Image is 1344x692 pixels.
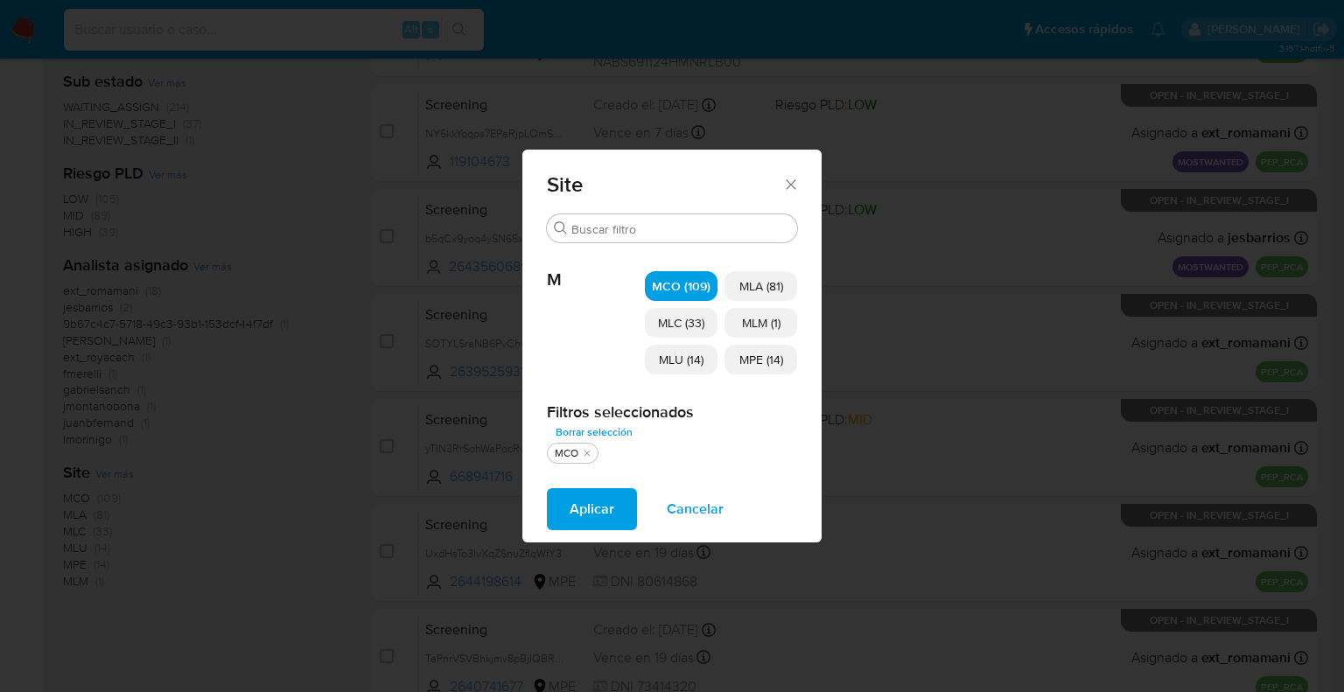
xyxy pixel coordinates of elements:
span: Aplicar [570,490,614,528]
span: Site [547,174,782,195]
button: Cerrar [782,176,798,192]
button: quitar MCO [580,446,594,460]
div: MCO [551,446,582,461]
span: MLC (33) [658,314,704,332]
span: MPE (14) [739,351,783,368]
span: MLM (1) [742,314,780,332]
button: Cancelar [644,488,746,530]
div: MLC (33) [645,308,717,338]
div: MLM (1) [724,308,797,338]
button: Aplicar [547,488,637,530]
div: MPE (14) [724,345,797,374]
span: Cancelar [667,490,724,528]
button: Borrar selección [547,422,641,443]
span: MLU (14) [659,351,703,368]
span: MLA (81) [739,277,783,295]
div: MLA (81) [724,271,797,301]
span: Borrar selección [556,423,633,441]
span: M [547,243,645,290]
h2: Filtros seleccionados [547,402,797,422]
span: MCO (109) [652,277,710,295]
input: Buscar filtro [571,221,790,237]
div: MCO (109) [645,271,717,301]
button: Buscar [554,221,568,235]
div: MLU (14) [645,345,717,374]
